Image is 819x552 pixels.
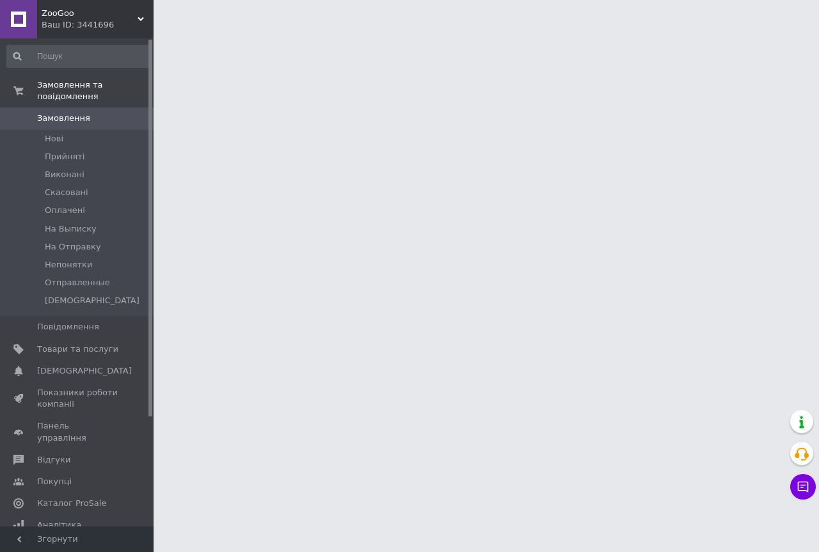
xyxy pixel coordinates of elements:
span: Товари та послуги [37,343,118,355]
span: [DEMOGRAPHIC_DATA] [37,365,132,377]
span: Виконані [45,169,84,180]
span: Каталог ProSale [37,498,106,509]
button: Чат з покупцем [790,474,816,500]
span: [DEMOGRAPHIC_DATA] [45,295,139,306]
span: Непонятки [45,259,92,271]
span: ZooGoo [42,8,138,19]
span: На Выписку [45,223,97,235]
input: Пошук [6,45,151,68]
span: Оплачені [45,205,85,216]
span: Нові [45,133,63,145]
span: Панель управління [37,420,118,443]
span: Покупці [37,476,72,487]
span: Повідомлення [37,321,99,333]
span: На Отправку [45,241,101,253]
span: Замовлення та повідомлення [37,79,154,102]
span: Замовлення [37,113,90,124]
span: Показники роботи компанії [37,387,118,410]
span: Відгуки [37,454,70,466]
span: Отправленные [45,277,110,288]
span: Скасовані [45,187,88,198]
span: Прийняті [45,151,84,162]
span: Аналітика [37,519,81,531]
div: Ваш ID: 3441696 [42,19,154,31]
